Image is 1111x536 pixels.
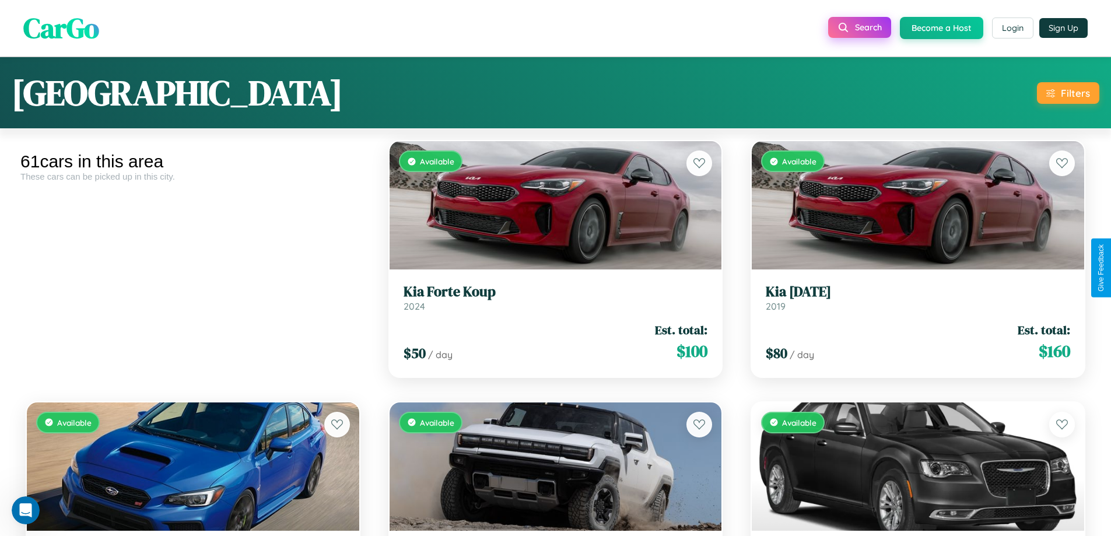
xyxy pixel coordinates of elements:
[655,321,707,338] span: Est. total:
[766,300,786,312] span: 2019
[1039,18,1088,38] button: Sign Up
[900,17,983,39] button: Become a Host
[1018,321,1070,338] span: Est. total:
[12,496,40,524] iframe: Intercom live chat
[428,349,453,360] span: / day
[766,283,1070,300] h3: Kia [DATE]
[766,344,787,363] span: $ 80
[1039,339,1070,363] span: $ 160
[420,156,454,166] span: Available
[855,22,882,33] span: Search
[766,283,1070,312] a: Kia [DATE]2019
[12,69,343,117] h1: [GEOGRAPHIC_DATA]
[57,418,92,428] span: Available
[1037,82,1099,104] button: Filters
[404,300,425,312] span: 2024
[420,418,454,428] span: Available
[404,344,426,363] span: $ 50
[1097,244,1105,292] div: Give Feedback
[782,156,816,166] span: Available
[23,9,99,47] span: CarGo
[782,418,816,428] span: Available
[20,152,366,171] div: 61 cars in this area
[828,17,891,38] button: Search
[20,171,366,181] div: These cars can be picked up in this city.
[677,339,707,363] span: $ 100
[992,17,1033,38] button: Login
[404,283,708,300] h3: Kia Forte Koup
[404,283,708,312] a: Kia Forte Koup2024
[1061,87,1090,99] div: Filters
[790,349,814,360] span: / day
